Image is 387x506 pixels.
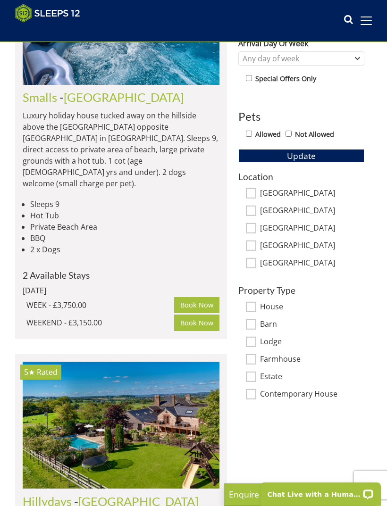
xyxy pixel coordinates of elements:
label: House [260,302,364,313]
a: [GEOGRAPHIC_DATA] [64,90,184,104]
label: Farmhouse [260,355,364,365]
a: Book Now [174,315,219,331]
label: [GEOGRAPHIC_DATA] [260,189,364,199]
label: Barn [260,320,364,330]
li: 2 x Dogs [30,244,219,255]
li: Sleeps 9 [30,199,219,210]
a: Smalls [23,90,57,104]
p: Luxury holiday house tucked away on the hillside above the [GEOGRAPHIC_DATA] opposite [GEOGRAPHIC... [23,110,219,189]
label: Estate [260,372,364,382]
iframe: LiveChat chat widget [254,476,387,506]
label: [GEOGRAPHIC_DATA] [260,241,364,251]
div: WEEK - £3,750.00 [26,299,174,311]
button: Update [238,149,364,162]
span: Rated [37,367,58,377]
span: Hillydays has a 5 star rating under the Quality in Tourism Scheme [24,367,35,377]
a: Book Now [174,297,219,313]
li: BBQ [30,232,219,244]
span: - [59,90,184,104]
label: Contemporary House [260,390,364,400]
img: Sleeps 12 [15,4,80,23]
div: [DATE] [23,285,219,296]
h3: Property Type [238,285,364,295]
p: Enquire Now [229,488,370,500]
iframe: Customer reviews powered by Trustpilot [10,28,109,36]
li: Hot Tub [30,210,219,221]
img: hillydays-holiday-home-accommodation-devon-sleeping-10.original.jpg [23,362,219,489]
h3: Location [238,172,364,182]
label: Arrival Day Of Week [238,38,364,49]
li: Private Beach Area [30,221,219,232]
div: Any day of week [240,53,353,64]
label: Not Allowed [295,129,334,140]
h3: Pets [238,110,364,123]
label: Allowed [255,129,281,140]
label: [GEOGRAPHIC_DATA] [260,206,364,216]
div: WEEKEND - £3,150.00 [26,317,174,328]
label: Lodge [260,337,364,348]
span: Update [287,150,316,161]
label: Special Offers Only [255,74,316,84]
label: [GEOGRAPHIC_DATA] [260,258,364,269]
a: 5★ Rated [23,362,219,489]
div: Combobox [238,51,364,66]
label: [GEOGRAPHIC_DATA] [260,224,364,234]
h4: 2 Available Stays [23,270,219,280]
